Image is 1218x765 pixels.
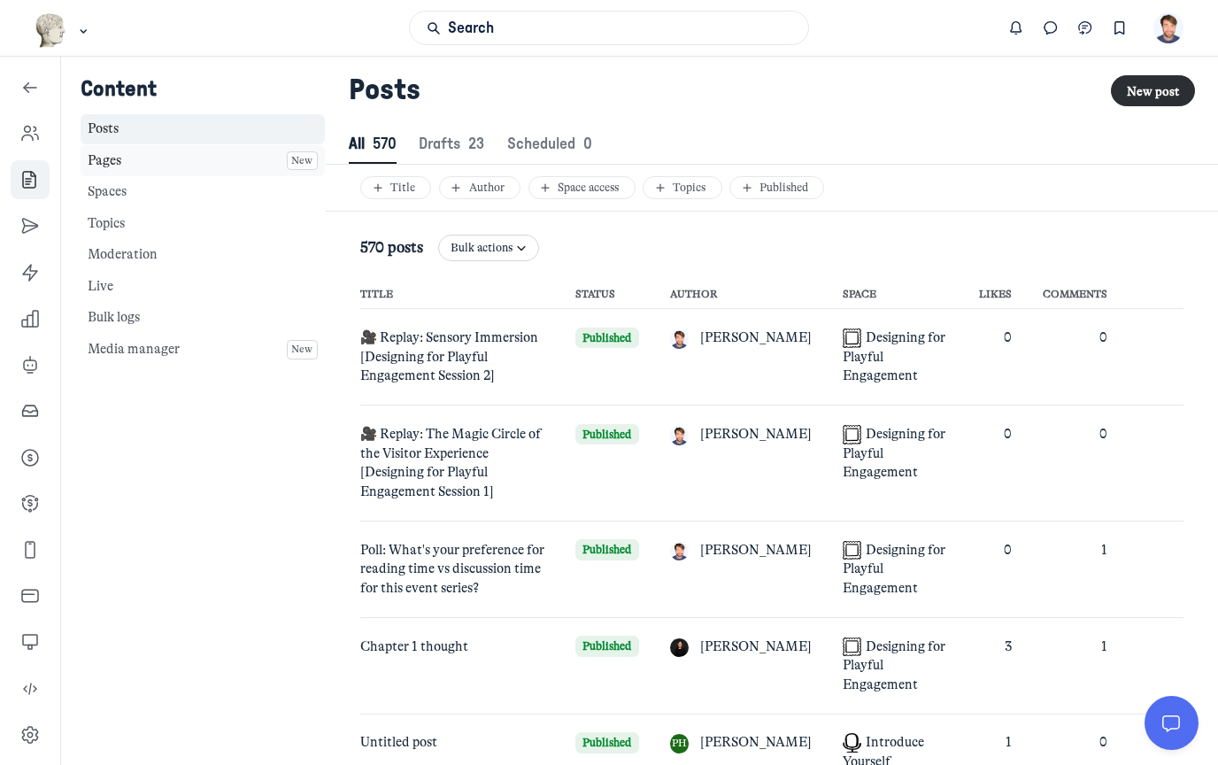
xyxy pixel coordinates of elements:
[843,329,945,383] span: Designing for Playful Engagement
[964,309,1028,406] td: 0
[843,426,945,480] span: Designing for Playful Engagement
[419,136,484,151] span: Drafts
[964,618,1028,715] td: 3
[1027,268,1122,309] th: COMMENTS
[670,733,813,753] a: View user profile
[1068,11,1103,45] button: Chat threads
[468,136,484,151] span: 23
[575,424,639,445] span: published
[843,542,945,596] span: Designing for Playful Engagement
[964,406,1028,522] td: 0
[81,240,325,271] a: Moderation
[700,425,812,444] span: [PERSON_NAME]
[670,425,813,445] a: View user profile
[291,151,312,171] span: New
[964,522,1028,618] td: 0
[35,12,92,50] button: Museums as Progress logo
[291,340,312,359] span: New
[349,73,1095,108] h1: Posts
[575,636,639,657] span: published
[738,180,816,195] div: Published
[700,637,812,657] span: [PERSON_NAME]
[1145,696,1198,749] button: Circle support widget
[360,176,431,199] button: Title
[447,180,512,195] div: Author
[81,114,325,145] a: Posts
[419,126,484,164] button: Drafts23
[81,177,325,208] a: Spaces
[507,126,592,164] button: Scheduled0
[349,126,397,164] button: All570
[670,734,690,753] div: PH
[1027,522,1122,618] td: 1
[843,638,945,692] span: Designing for Playful Engagement
[559,268,654,309] th: STATUS
[1027,406,1122,522] td: 0
[507,136,592,151] span: Scheduled
[1034,11,1068,45] button: Direct messages
[349,136,397,151] span: All
[999,11,1034,45] button: Notifications
[575,539,639,560] span: published
[360,638,468,654] a: Chapter 1 thought
[81,76,325,103] h5: Content
[439,176,520,199] button: Author
[360,542,544,596] a: Poll: What's your preference for reading time vs discussion time for this event series?
[670,541,813,561] a: View user profile
[81,145,325,176] a: PagesNew
[700,328,812,348] span: [PERSON_NAME]
[1027,618,1122,715] td: 1
[654,268,827,309] th: AUTHOR
[360,734,437,750] a: Untitled post
[81,303,325,334] a: Bulk logs
[81,335,325,366] a: Media managerNew
[1111,75,1196,106] button: New post
[369,180,423,195] div: Title
[651,180,713,195] div: Topics
[373,136,397,151] span: 570
[643,176,721,199] button: Topics
[360,238,423,258] span: 570 posts
[360,426,541,499] a: 🎥 Replay: The Magic Circle of the Visitor Experience [Designing for Playful Engagement Session 1]
[670,328,813,349] a: View user profile
[1027,309,1122,406] td: 0
[729,176,824,199] button: Published
[964,268,1028,309] th: LIKES
[528,176,636,199] button: Space access
[81,208,325,239] a: Topics
[360,329,538,383] a: 🎥 Replay: Sensory Immersion [Designing for Playful Engagement Session 2]
[575,732,639,753] span: published
[451,240,513,255] span: Bulk actions
[35,13,67,48] img: Museums as Progress logo
[360,268,560,309] th: TITLE
[536,180,627,195] div: Space access
[1102,11,1137,45] button: Bookmarks
[438,235,539,261] button: Bulk actions
[81,271,325,302] a: Live
[670,637,813,658] a: View user profile
[583,136,592,151] span: 0
[827,268,964,309] th: SPACE
[409,11,808,45] button: Search
[326,57,1218,212] header: Page Header
[575,328,639,349] span: published
[700,733,812,753] span: [PERSON_NAME]
[700,541,812,560] span: [PERSON_NAME]
[1153,12,1184,43] button: User menu options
